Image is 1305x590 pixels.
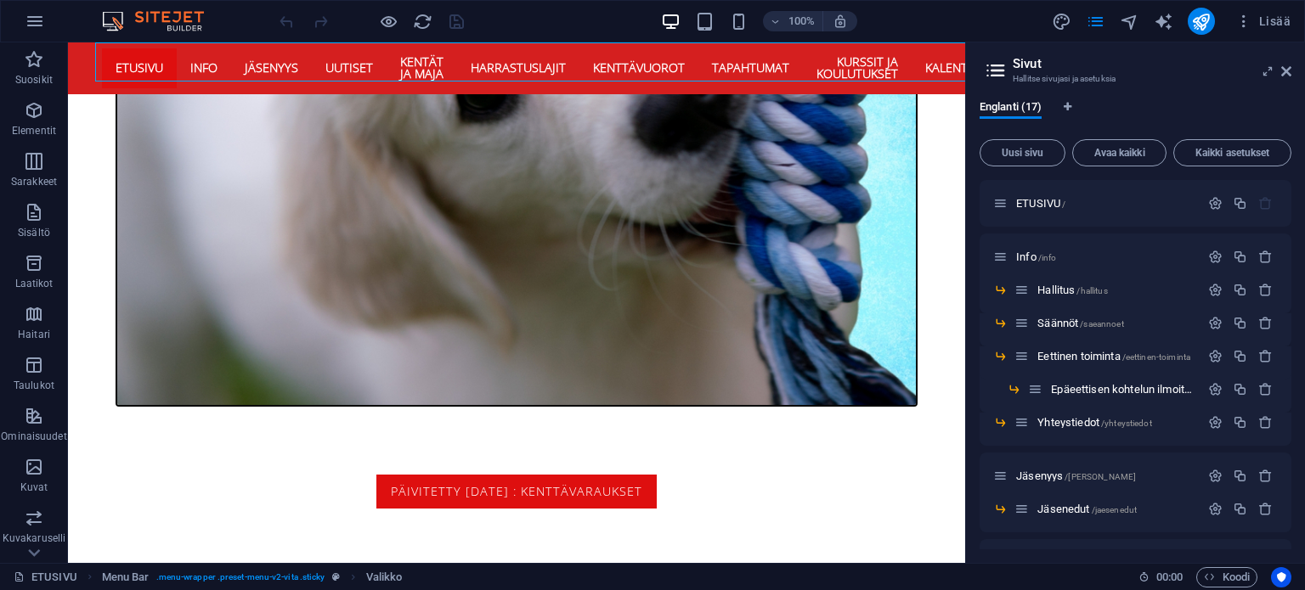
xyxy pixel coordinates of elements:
i: Koon muuttuessa säädä zoomaustaso automaattisesti sopimaan valittuun laitteeseen. [833,14,848,29]
span: /info [1038,253,1057,262]
div: Asetukset [1208,469,1223,483]
span: Koodi [1204,567,1250,587]
h2: Sivut [1013,56,1291,71]
div: Poista [1258,502,1273,516]
div: Info/info [1011,251,1200,262]
div: Monista [1233,469,1247,483]
p: Kuvakaruselli [3,531,65,545]
p: Haitari [18,328,50,341]
div: Asetukset [1208,250,1223,264]
span: Avaa kaikki [1080,148,1159,158]
button: Uusi sivu [980,139,1065,166]
span: Napsauta valitaksesi. Kaksoisnapsauta muokataksesi [366,567,403,587]
div: Poista [1258,415,1273,430]
span: 00 00 [1156,567,1183,587]
div: Monista [1233,382,1247,396]
div: Epäeettisen kohtelun ilmoittaminen [1046,384,1200,395]
div: Asetukset [1208,382,1223,396]
span: Napsauta avataksesi sivun [1051,383,1251,396]
div: Poista [1258,469,1273,483]
i: Lataa sivu uudelleen [413,12,432,31]
div: Asetukset [1208,502,1223,516]
div: Monista [1233,283,1247,297]
p: Kuvat [20,480,48,494]
div: Poista [1258,283,1273,297]
span: : [1168,570,1171,583]
button: Avaa kaikki [1072,139,1167,166]
div: Monista [1233,250,1247,264]
p: Taulukot [14,379,54,392]
div: Poista [1258,349,1273,363]
span: Napsauta avataksesi sivun [1037,416,1151,429]
span: Napsauta avataksesi sivun [1037,317,1123,329]
p: Sarakkeet [11,175,57,188]
div: Yhteystiedot/yhteystiedot [1032,417,1200,428]
button: text_generator [1154,11,1174,31]
p: Laatikot [15,277,54,290]
div: Kielivälilehdet [980,100,1291,132]
div: Jäsenedut/jaesenedut [1032,503,1200,514]
h6: Istunnon aika [1138,567,1184,587]
button: navigator [1120,11,1140,31]
a: ETUSIVU [14,567,77,587]
img: Editor Logo [98,11,225,31]
span: Napsauta avataksesi sivun [1016,469,1136,482]
div: Asetukset [1208,283,1223,297]
span: Napsauta avataksesi sivun [1016,197,1065,210]
button: Lisää [1229,8,1297,35]
span: /yhteystiedot [1101,419,1152,428]
span: Napsauta valitaksesi. Kaksoisnapsauta muokataksesi [102,567,150,587]
div: Monista [1233,316,1247,330]
div: Asetukset [1208,415,1223,430]
div: ETUSIVU/ [1011,198,1200,209]
div: Asetukset [1208,349,1223,363]
div: Säännöt/saeannoet [1032,317,1200,329]
button: Usercentrics [1271,567,1291,587]
p: Sisältö [18,226,50,239]
span: Napsauta avataksesi sivun [1037,350,1190,362]
div: Poista [1258,250,1273,264]
div: Hallitus/hallitus [1032,284,1200,295]
div: Poista [1258,382,1273,396]
span: /eettinen-toiminta [1122,352,1191,362]
span: /hallitus [1076,286,1107,295]
span: Lisää [1235,13,1291,30]
span: Napsauta avataksesi sivun [1037,284,1107,296]
div: Poista [1258,316,1273,330]
span: /[PERSON_NAME] [1065,472,1136,481]
span: Napsauta avataksesi sivun [1016,250,1056,263]
span: /jaesenedut [1092,505,1138,514]
button: 100% [763,11,823,31]
div: Jäsenyys/[PERSON_NAME] [1011,470,1200,481]
span: / [1062,199,1065,209]
div: Monista [1233,196,1247,211]
p: Ominaisuudet [1,430,66,443]
button: publish [1188,8,1215,35]
div: Monista [1233,349,1247,363]
button: design [1052,11,1072,31]
button: reload [412,11,432,31]
button: Napsauta tästä poistuaksesi esikatselutilasta ja jatkaaksesi muokkaamista [378,11,398,31]
span: . menu-wrapper .preset-menu-v2-vita .sticky [156,567,325,587]
div: Asetukset [1208,196,1223,211]
div: Aloitussivua ei voi poistaa [1258,196,1273,211]
span: Englanti (17) [980,97,1042,121]
p: Elementit [12,124,56,138]
div: Monista [1233,415,1247,430]
i: Sivut (Ctrl+Alt+S) [1086,12,1105,31]
h3: Hallitse sivujasi ja asetuksia [1013,71,1257,87]
p: Suosikit [15,73,53,87]
nav: breadcrumb [102,567,403,587]
i: Ulkoasu (Ctrl+Alt+Y) [1052,12,1071,31]
button: Koodi [1196,567,1257,587]
h6: 100% [788,11,816,31]
div: Asetukset [1208,316,1223,330]
button: Kaikki asetukset [1173,139,1291,166]
div: Monista [1233,502,1247,516]
i: Julkaise [1191,12,1211,31]
i: Tämä elementti on mukautettava esiasetus [332,572,340,582]
span: Napsauta avataksesi sivun [1037,503,1137,515]
span: Uusi sivu [987,148,1058,158]
button: pages [1086,11,1106,31]
div: Eettinen toiminta/eettinen-toiminta [1032,351,1200,362]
